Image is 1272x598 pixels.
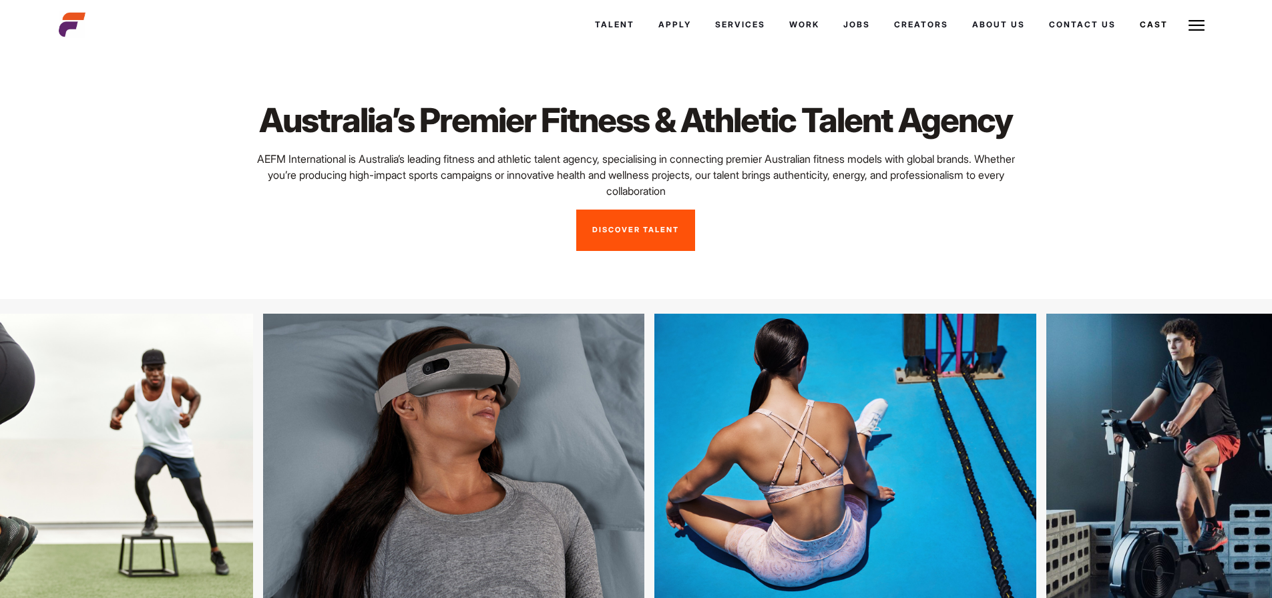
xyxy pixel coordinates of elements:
a: Contact Us [1037,7,1128,43]
img: cropped-aefm-brand-fav-22-square.png [59,11,85,38]
a: Talent [583,7,646,43]
a: Work [777,7,831,43]
a: Discover Talent [576,210,695,251]
a: Services [703,7,777,43]
a: Jobs [831,7,882,43]
img: Burger icon [1189,17,1205,33]
h1: Australia’s Premier Fitness & Athletic Talent Agency [254,100,1018,140]
a: About Us [960,7,1037,43]
a: Creators [882,7,960,43]
p: AEFM International is Australia’s leading fitness and athletic talent agency, specialising in con... [254,151,1018,199]
a: Apply [646,7,703,43]
a: Cast [1128,7,1180,43]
